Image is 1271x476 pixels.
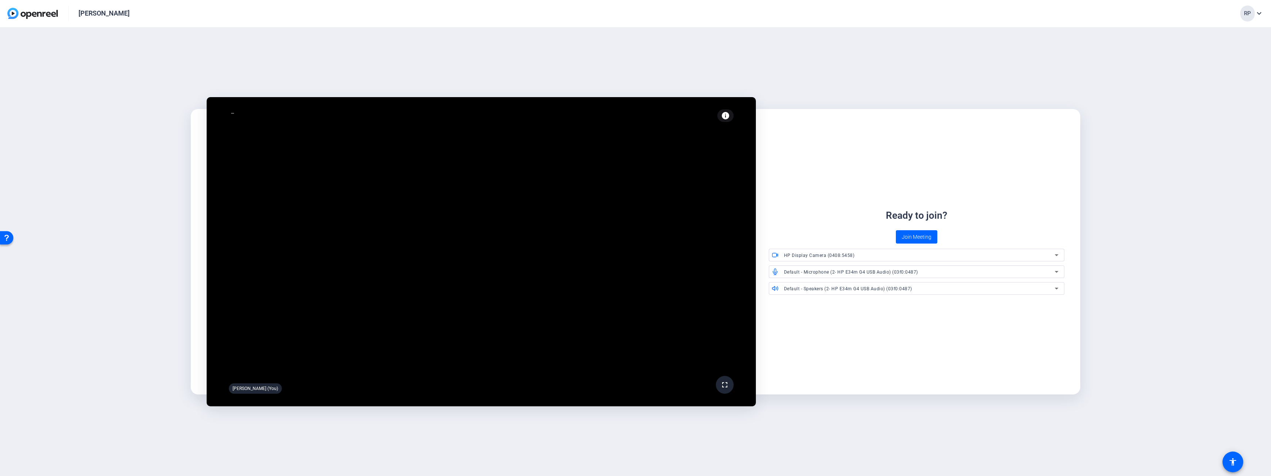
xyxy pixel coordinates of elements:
[902,233,931,241] span: Join Meeting
[886,208,947,223] div: Ready to join?
[229,383,282,394] div: [PERSON_NAME] (You)
[720,380,729,389] mat-icon: fullscreen
[1240,6,1255,22] div: RP
[784,270,918,275] span: Default - Microphone (2- HP E34m G4 USB Audio) (03f0:0487)
[784,253,855,258] span: HP Display Camera (0408:5458)
[721,111,730,120] mat-icon: info
[79,9,130,18] div: [PERSON_NAME]
[1255,9,1264,18] mat-icon: expand_more
[896,230,937,244] button: Join Meeting
[7,8,58,19] img: OpenReel logo
[1228,457,1237,466] mat-icon: accessibility
[784,286,912,291] span: Default - Speakers (2- HP E34m G4 USB Audio) (03f0:0487)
